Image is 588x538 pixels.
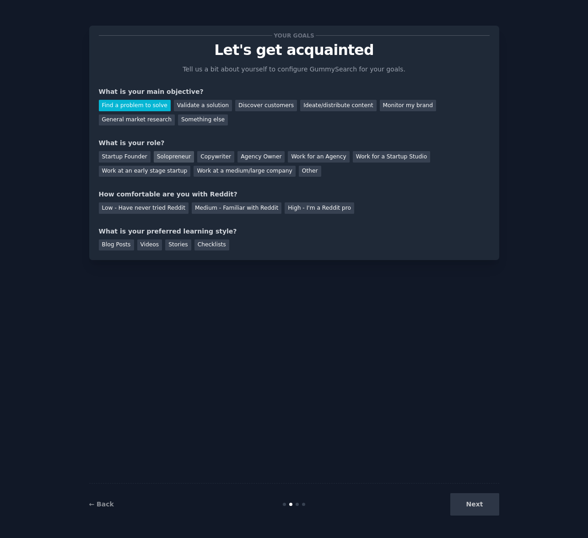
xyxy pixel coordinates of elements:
[99,190,490,199] div: How comfortable are you with Reddit?
[288,151,349,163] div: Work for an Agency
[353,151,430,163] div: Work for a Startup Studio
[300,100,376,111] div: Ideate/distribute content
[137,239,162,251] div: Videos
[99,227,490,236] div: What is your preferred learning style?
[99,114,175,126] div: General market research
[197,151,234,163] div: Copywriter
[272,31,316,40] span: Your goals
[89,500,114,508] a: ← Back
[99,239,134,251] div: Blog Posts
[194,166,295,177] div: Work at a medium/large company
[99,100,171,111] div: Find a problem to solve
[179,65,410,74] p: Tell us a bit about yourself to configure GummySearch for your goals.
[194,239,229,251] div: Checklists
[99,151,151,163] div: Startup Founder
[237,151,285,163] div: Agency Owner
[99,166,191,177] div: Work at an early stage startup
[99,138,490,148] div: What is your role?
[154,151,194,163] div: Solopreneur
[165,239,191,251] div: Stories
[192,202,281,214] div: Medium - Familiar with Reddit
[99,42,490,58] p: Let's get acquainted
[174,100,232,111] div: Validate a solution
[178,114,228,126] div: Something else
[99,202,189,214] div: Low - Have never tried Reddit
[299,166,321,177] div: Other
[235,100,297,111] div: Discover customers
[285,202,354,214] div: High - I'm a Reddit pro
[380,100,436,111] div: Monitor my brand
[99,87,490,97] div: What is your main objective?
